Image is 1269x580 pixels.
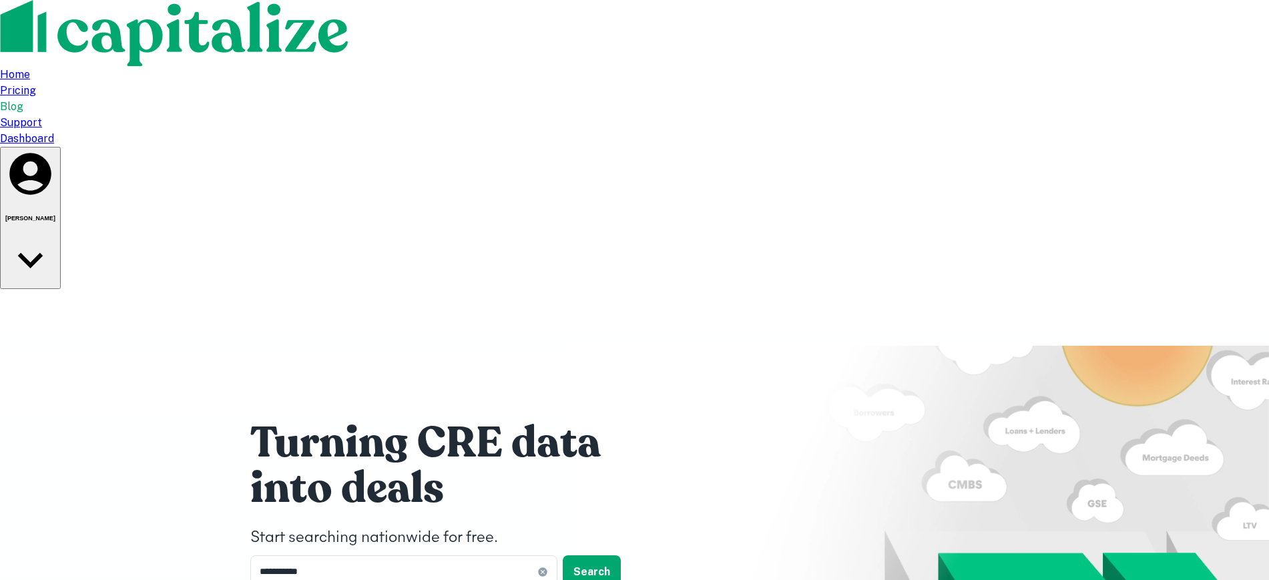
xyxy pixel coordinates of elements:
[250,416,651,470] h1: Turning CRE data
[1202,473,1269,537] iframe: Chat Widget
[250,526,651,550] h4: Start searching nationwide for free.
[250,462,651,515] h1: into deals
[5,215,55,222] h6: [PERSON_NAME]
